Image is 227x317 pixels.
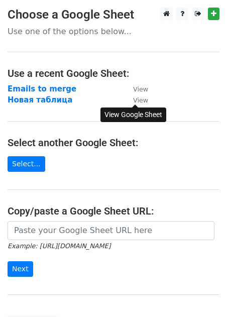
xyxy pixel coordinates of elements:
[177,269,227,317] div: Виджет чата
[8,242,110,250] small: Example: [URL][DOMAIN_NAME]
[8,156,45,172] a: Select...
[133,85,148,93] small: View
[8,137,219,149] h4: Select another Google Sheet:
[100,108,166,122] div: View Google Sheet
[123,95,148,104] a: View
[8,26,219,37] p: Use one of the options below...
[177,269,227,317] iframe: Chat Widget
[133,96,148,104] small: View
[8,67,219,79] h4: Use a recent Google Sheet:
[8,261,33,277] input: Next
[123,84,148,93] a: View
[8,205,219,217] h4: Copy/paste a Google Sheet URL:
[8,8,219,22] h3: Choose a Google Sheet
[8,95,72,104] a: Новая таблица
[8,84,76,93] a: Emails to merge
[8,221,214,240] input: Paste your Google Sheet URL here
